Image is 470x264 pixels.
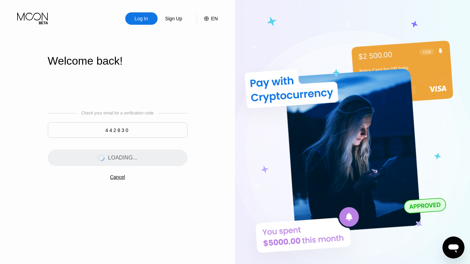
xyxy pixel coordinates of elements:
div: EN [211,16,218,21]
iframe: Button to launch messaging window [442,236,464,258]
div: Log In [134,15,149,22]
input: 000000 [48,122,188,138]
div: Cancel [110,174,125,180]
div: Welcome back! [48,55,188,67]
div: EN [197,12,218,25]
div: Sign Up [164,15,183,22]
div: Check your email for a verification code [81,111,153,115]
div: Sign Up [158,12,190,25]
div: Log In [125,12,158,25]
